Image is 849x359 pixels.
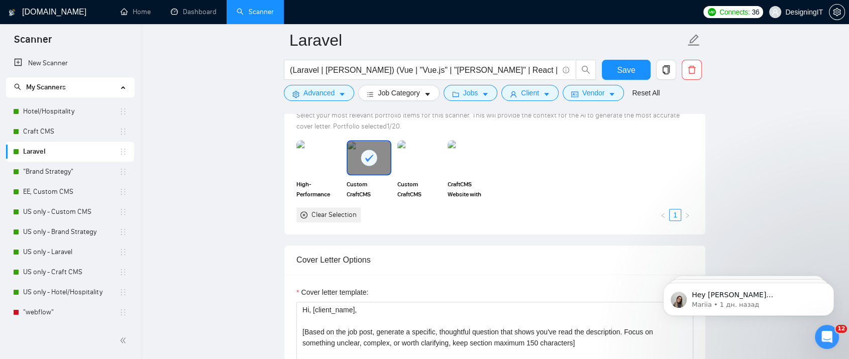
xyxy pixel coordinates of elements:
[501,85,559,101] button: userClientcaret-down
[284,85,354,101] button: settingAdvancedcaret-down
[563,85,624,101] button: idcardVendorcaret-down
[300,211,307,218] span: close-circle
[296,140,341,175] img: portfolio thumbnail image
[23,262,119,282] a: US only - Craft CMS
[23,282,119,302] a: US only - Hotel/Hospitality
[576,60,596,80] button: search
[608,90,615,98] span: caret-down
[6,202,134,222] li: US only - Custom CMS
[687,34,700,47] span: edit
[602,60,651,80] button: Save
[303,87,335,98] span: Advanced
[424,90,431,98] span: caret-down
[14,83,21,90] span: search
[6,53,134,73] li: New Scanner
[657,65,676,74] span: copy
[6,32,60,53] span: Scanner
[339,90,346,98] span: caret-down
[452,90,459,98] span: folder
[23,122,119,142] a: Craft CMS
[14,83,66,91] span: My Scanners
[632,87,660,98] a: Reset All
[582,87,604,98] span: Vendor
[684,212,690,218] span: right
[682,65,701,74] span: delete
[23,302,119,322] a: "webflow"
[617,64,635,76] span: Save
[119,188,127,196] span: holder
[829,8,844,16] span: setting
[26,83,66,91] span: My Scanners
[23,101,119,122] a: Hotel/Hospitality
[815,325,839,349] iframe: Intercom live chat
[119,168,127,176] span: holder
[6,242,134,262] li: US only - Laravel
[119,148,127,156] span: holder
[119,308,127,316] span: holder
[6,262,134,282] li: US only - Craft CMS
[656,60,676,80] button: copy
[347,179,391,199] span: Custom CraftCMS Website & Design for Cornerstone [US_STATE]
[752,7,759,18] span: 36
[6,182,134,202] li: EE, Custom CMS
[119,228,127,236] span: holder
[23,142,119,162] a: Laravel
[829,8,845,16] a: setting
[23,162,119,182] a: "Brand Strategy"
[367,90,374,98] span: bars
[670,209,681,220] a: 1
[543,90,550,98] span: caret-down
[296,287,368,298] label: Cover letter template:
[237,8,274,16] a: searchScanner
[119,288,127,296] span: holder
[119,128,127,136] span: holder
[681,209,693,221] button: right
[6,122,134,142] li: Craft CMS
[563,67,569,73] span: info-circle
[6,101,134,122] li: Hotel/Hospitality
[6,162,134,182] li: "Brand Strategy"
[681,209,693,221] li: Next Page
[292,90,299,98] span: setting
[6,302,134,322] li: "webflow"
[378,87,419,98] span: Job Category
[576,65,595,74] span: search
[23,222,119,242] a: US only - Brand Strategy
[660,212,666,218] span: left
[448,179,492,199] span: CraftCMS Website with Interactive U.S. Map Visuals
[397,140,442,175] img: portfolio thumbnail image
[482,90,489,98] span: caret-down
[119,208,127,216] span: holder
[829,4,845,20] button: setting
[119,248,127,256] span: holder
[397,179,442,199] span: Custom CraftCMS Redesign & Migration for Lawyers for Children
[521,87,539,98] span: Client
[648,262,849,332] iframe: Intercom notifications сообщение
[296,246,693,274] div: Cover Letter Options
[682,60,702,80] button: delete
[571,90,578,98] span: idcard
[835,325,847,333] span: 12
[23,202,119,222] a: US only - Custom CMS
[311,209,357,220] div: Clear Selection
[23,182,119,202] a: EE, Custom CMS
[657,209,669,221] li: Previous Page
[121,8,151,16] a: homeHome
[119,268,127,276] span: holder
[23,242,119,262] a: US only - Laravel
[358,85,439,101] button: barsJob Categorycaret-down
[708,8,716,16] img: upwork-logo.png
[14,53,126,73] a: New Scanner
[657,209,669,221] button: left
[296,179,341,199] span: High-Performance CraftCMS Ecom Site with CraftCommerce for HauteLiving
[510,90,517,98] span: user
[6,142,134,162] li: Laravel
[120,335,130,345] span: double-left
[463,87,478,98] span: Jobs
[448,140,492,175] img: portfolio thumbnail image
[119,107,127,115] span: holder
[719,7,750,18] span: Connects:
